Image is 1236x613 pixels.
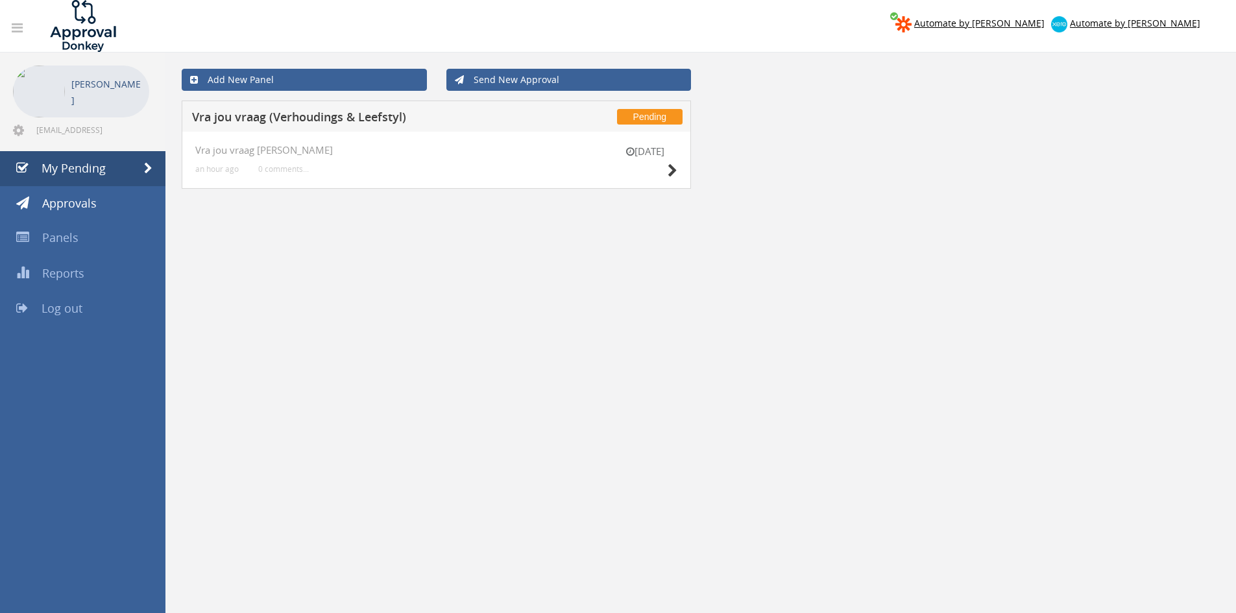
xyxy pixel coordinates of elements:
[914,17,1045,29] span: Automate by [PERSON_NAME]
[182,69,427,91] a: Add New Panel
[258,164,309,174] small: 0 comments...
[612,145,677,158] small: [DATE]
[192,111,534,127] h5: Vra jou vraag (Verhoudings & Leefstyl)
[36,125,147,135] span: [EMAIL_ADDRESS][DOMAIN_NAME]
[617,109,683,125] span: Pending
[42,195,97,211] span: Approvals
[42,265,84,281] span: Reports
[1070,17,1200,29] span: Automate by [PERSON_NAME]
[1051,16,1067,32] img: xero-logo.png
[195,145,677,156] h4: Vra jou vraag [PERSON_NAME]
[42,300,82,316] span: Log out
[42,160,106,176] span: My Pending
[71,76,143,108] p: [PERSON_NAME]
[446,69,692,91] a: Send New Approval
[895,16,912,32] img: zapier-logomark.png
[42,230,79,245] span: Panels
[195,164,239,174] small: an hour ago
